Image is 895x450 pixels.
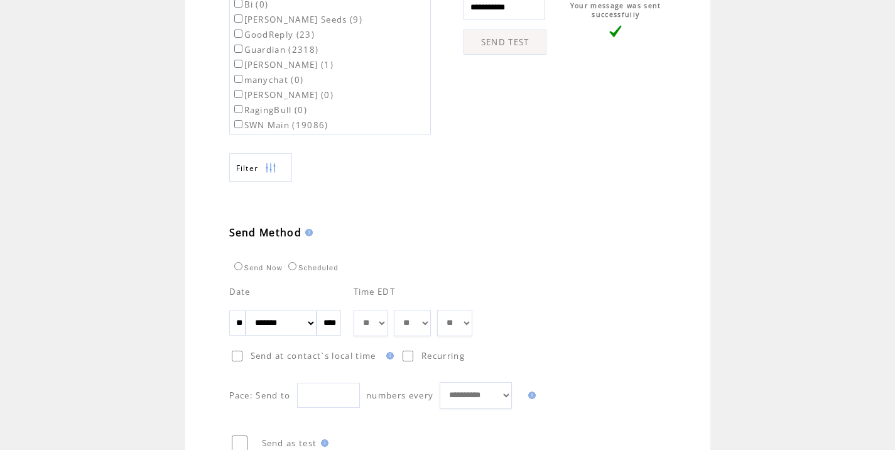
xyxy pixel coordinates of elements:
[317,439,328,447] img: help.gif
[234,60,242,68] input: [PERSON_NAME] (1)
[232,119,328,131] label: SWN Main (19086)
[234,45,242,53] input: Guardian (2318)
[232,74,304,85] label: manychat (0)
[251,350,376,361] span: Send at contact`s local time
[366,390,433,401] span: numbers every
[234,105,242,113] input: RagingBull (0)
[229,390,291,401] span: Pace: Send to
[464,30,546,55] a: SEND TEST
[524,392,536,399] img: help.gif
[570,1,661,19] span: Your message was sent successfully
[265,154,276,182] img: filters.png
[229,226,302,239] span: Send Method
[229,286,251,297] span: Date
[301,229,313,236] img: help.gif
[421,350,465,361] span: Recurring
[229,153,292,182] a: Filter
[232,44,319,55] label: Guardian (2318)
[288,262,296,270] input: Scheduled
[234,14,242,23] input: [PERSON_NAME] Seeds (9)
[234,90,242,98] input: [PERSON_NAME] (0)
[234,120,242,128] input: SWN Main (19086)
[354,286,396,297] span: Time EDT
[232,14,363,25] label: [PERSON_NAME] Seeds (9)
[232,89,334,101] label: [PERSON_NAME] (0)
[285,264,339,272] label: Scheduled
[262,437,317,449] span: Send as test
[234,75,242,83] input: manychat (0)
[232,59,334,70] label: [PERSON_NAME] (1)
[609,25,622,38] img: vLarge.png
[236,163,259,173] span: Show filters
[231,264,283,272] label: Send Now
[382,352,394,359] img: help.gif
[232,104,308,116] label: RagingBull (0)
[232,29,315,40] label: GoodReply (23)
[234,262,242,270] input: Send Now
[234,30,242,38] input: GoodReply (23)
